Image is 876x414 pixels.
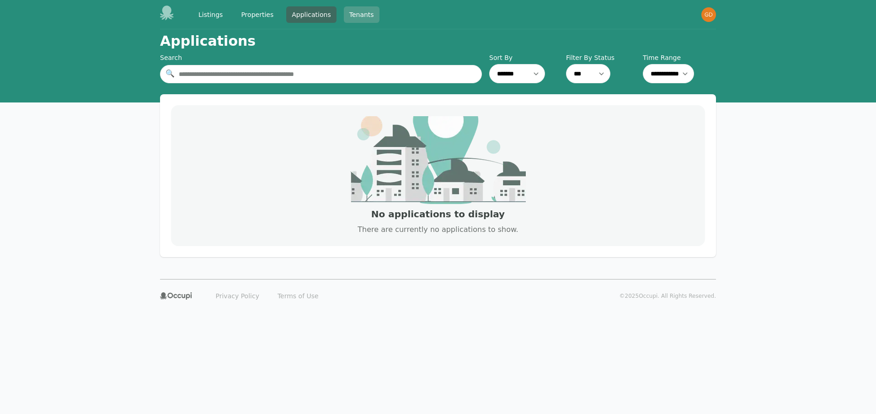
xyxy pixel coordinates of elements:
label: Filter By Status [566,53,639,62]
label: Sort By [489,53,562,62]
a: Privacy Policy [210,289,265,303]
a: Tenants [344,6,379,23]
p: There are currently no applications to show. [358,224,518,235]
h1: Applications [160,33,256,49]
a: Properties [235,6,279,23]
div: Search [160,53,482,62]
a: Terms of Use [272,289,324,303]
a: Listings [193,6,228,23]
a: Applications [286,6,337,23]
h3: No applications to display [371,208,505,220]
label: Time Range [643,53,716,62]
p: © 2025 Occupi. All Rights Reserved. [620,292,716,300]
img: empty_state_image [350,116,526,204]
